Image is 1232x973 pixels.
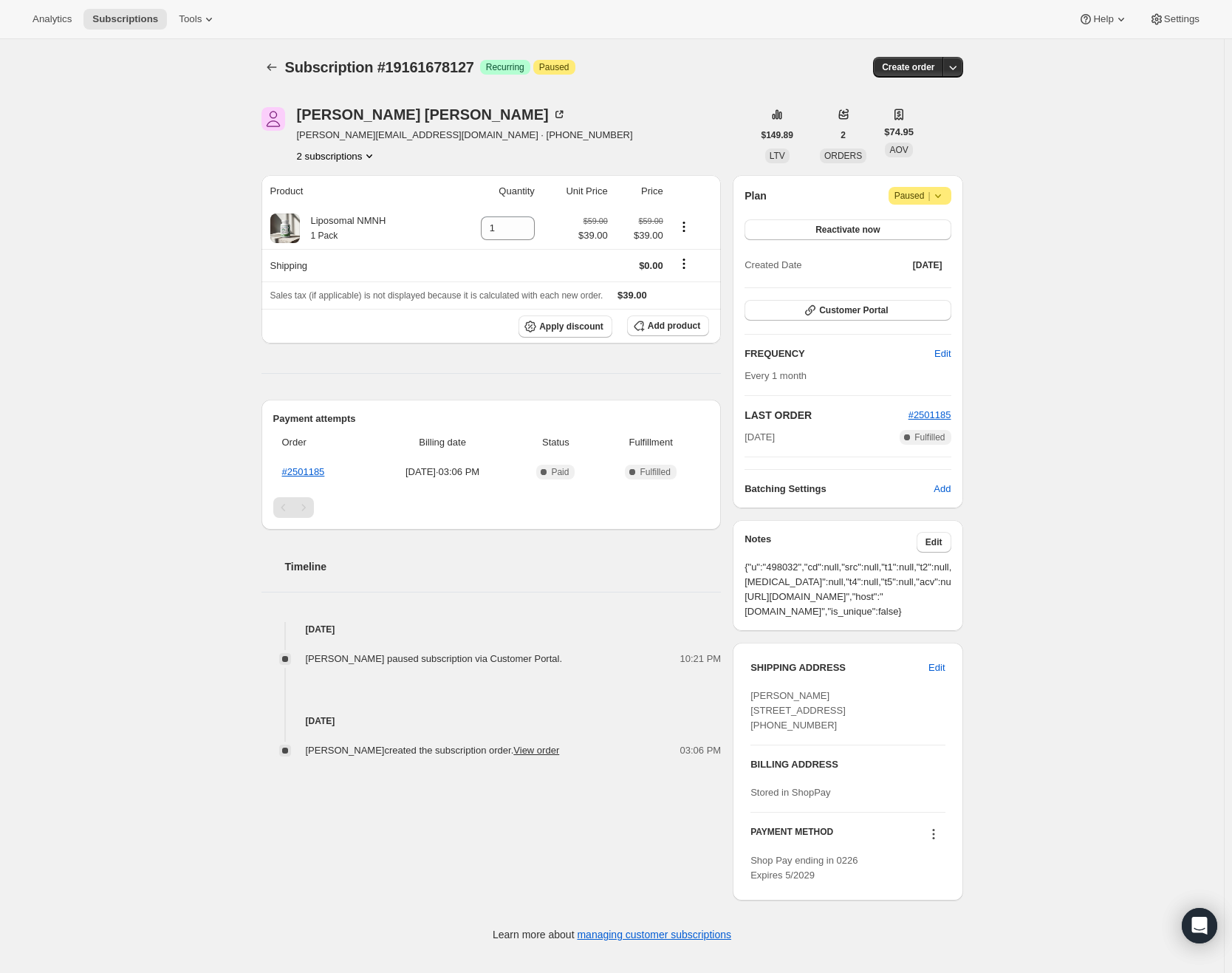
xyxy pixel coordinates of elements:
[311,231,338,241] small: 1 Pack
[300,214,386,243] div: Liposomal NMNH
[745,408,908,423] h2: LAST ORDER
[648,320,700,332] span: Add product
[750,855,858,881] span: Shop Pay ending in 0226 Expires 5/2029
[824,151,862,161] span: ORDERS
[745,532,917,553] h3: Notes
[306,745,560,756] span: [PERSON_NAME] created the subscription order.
[261,622,722,637] h4: [DATE]
[928,660,945,675] span: Edit
[578,228,608,243] span: $39.00
[297,148,377,163] button: Product actions
[672,219,696,235] button: Product actions
[639,260,663,271] span: $0.00
[889,145,908,155] span: AOV
[627,315,709,336] button: Add product
[920,656,954,680] button: Edit
[750,757,945,772] h3: BILLING ADDRESS
[285,59,474,75] span: Subscription #19161678127
[908,408,951,423] button: #2501185
[914,431,945,443] span: Fulfilled
[672,256,696,272] button: Shipping actions
[1070,9,1137,30] button: Help
[894,188,945,203] span: Paused
[680,743,722,758] span: 03:06 PM
[1093,13,1113,25] span: Help
[448,175,539,208] th: Quantity
[539,321,603,332] span: Apply discount
[750,660,928,675] h3: SHIPPING ADDRESS
[928,190,930,202] span: |
[815,224,880,236] span: Reactivate now
[904,255,951,276] button: [DATE]
[745,258,801,273] span: Created Date
[273,497,710,518] nav: Pagination
[819,304,888,316] span: Customer Portal
[745,219,951,240] button: Reactivate now
[770,151,785,161] span: LTV
[270,290,603,301] span: Sales tax (if applicable) is not displayed because it is calculated with each new order.
[285,559,722,574] h2: Timeline
[539,175,612,208] th: Unit Price
[750,826,833,846] h3: PAYMENT METHOD
[92,13,158,25] span: Subscriptions
[513,745,559,756] a: View order
[925,536,942,548] span: Edit
[680,652,722,666] span: 10:21 PM
[745,370,807,381] span: Every 1 month
[577,929,731,940] a: managing customer subscriptions
[297,128,633,143] span: [PERSON_NAME][EMAIL_ADDRESS][DOMAIN_NAME] · [PHONE_NUMBER]
[745,560,951,619] span: {"u":"498032","cd":null,"src":null,"t1":null,"t2":null,"[MEDICAL_DATA]":null,"t4":null,"t5":null,...
[1164,13,1200,25] span: Settings
[753,125,802,146] button: $149.89
[639,216,663,225] small: $59.00
[745,346,934,361] h2: FREQUENCY
[832,125,855,146] button: 2
[934,482,951,496] span: Add
[83,9,167,30] button: Subscriptions
[486,61,524,73] span: Recurring
[519,315,612,338] button: Apply discount
[261,107,285,131] span: Kathryn Johnson
[745,188,767,203] h2: Plan
[539,61,569,73] span: Paused
[612,175,668,208] th: Price
[925,477,959,501] button: Add
[873,57,943,78] button: Create order
[261,249,448,281] th: Shipping
[273,412,710,426] h2: Payment attempts
[617,228,663,243] span: $39.00
[884,125,914,140] span: $74.95
[750,690,846,731] span: [PERSON_NAME] [STREET_ADDRESS] [PHONE_NUMBER]
[493,927,731,942] p: Learn more about
[1182,908,1217,943] div: Open Intercom Messenger
[917,532,951,553] button: Edit
[24,9,81,30] button: Analytics
[750,787,830,798] span: Stored in ShopPay
[1140,9,1208,30] button: Settings
[270,214,300,243] img: product img
[261,175,448,208] th: Product
[762,129,793,141] span: $149.89
[519,435,592,450] span: Status
[32,13,72,25] span: Analytics
[745,300,951,321] button: Customer Portal
[551,466,569,478] span: Paid
[261,714,722,728] h4: [DATE]
[745,430,775,445] span: [DATE]
[841,129,846,141] span: 2
[640,466,670,478] span: Fulfilled
[374,435,510,450] span: Billing date
[179,13,202,25] span: Tools
[261,57,282,78] button: Subscriptions
[934,346,951,361] span: Edit
[170,9,225,30] button: Tools
[306,653,563,664] span: [PERSON_NAME] paused subscription via Customer Portal.
[282,466,325,477] a: #2501185
[908,409,951,420] a: #2501185
[617,290,647,301] span: $39.00
[913,259,942,271] span: [DATE]
[745,482,934,496] h6: Batching Settings
[374,465,510,479] span: [DATE] · 03:06 PM
[273,426,371,459] th: Order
